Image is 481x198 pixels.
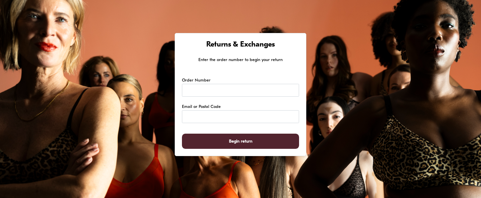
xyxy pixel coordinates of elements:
span: Begin return [229,134,252,149]
label: Order Number [182,77,211,84]
label: Email or Postal Code [182,104,221,110]
button: Begin return [182,134,299,149]
p: Enter the order number to begin your return [182,56,299,63]
h1: Returns & Exchanges [182,40,299,50]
